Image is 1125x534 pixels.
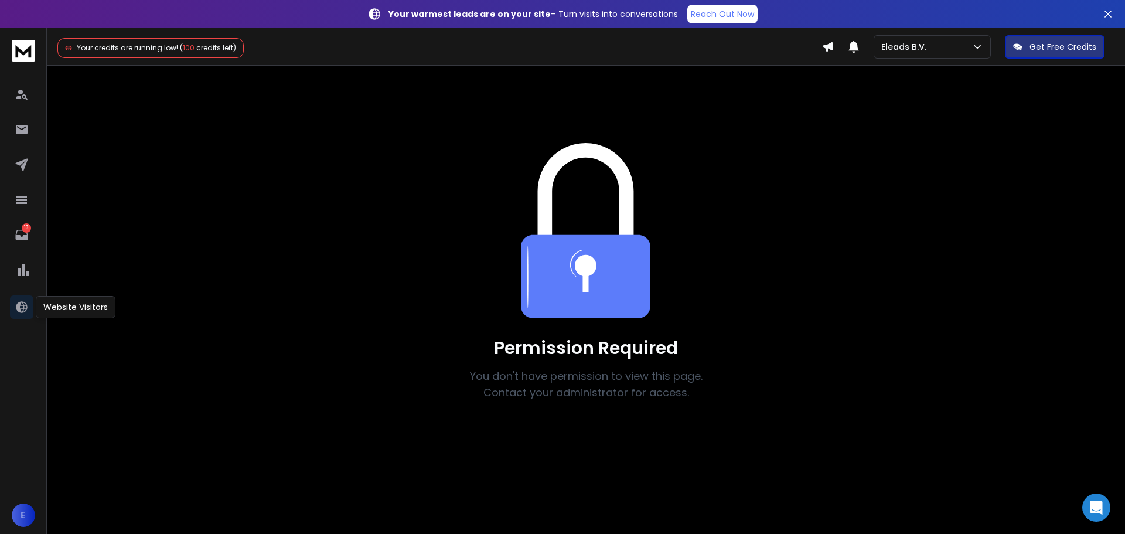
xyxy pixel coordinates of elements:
h1: Permission Required [455,338,717,359]
p: – Turn visits into conversations [388,8,678,20]
p: Eleads B.V. [881,41,931,53]
div: Website Visitors [36,296,115,318]
a: Reach Out Now [687,5,758,23]
button: E [12,504,35,527]
img: Team collaboration [521,143,651,319]
img: logo [12,40,35,62]
p: You don't have permission to view this page. Contact your administrator for access. [455,368,717,401]
strong: Your warmest leads are on your site [388,8,551,20]
span: Your credits are running low! [77,43,178,53]
button: Get Free Credits [1005,35,1104,59]
span: ( credits left) [180,43,236,53]
a: 13 [10,223,33,247]
p: Get Free Credits [1029,41,1096,53]
span: 100 [183,43,195,53]
p: 13 [22,223,31,233]
p: Reach Out Now [691,8,754,20]
div: Open Intercom Messenger [1082,494,1110,522]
